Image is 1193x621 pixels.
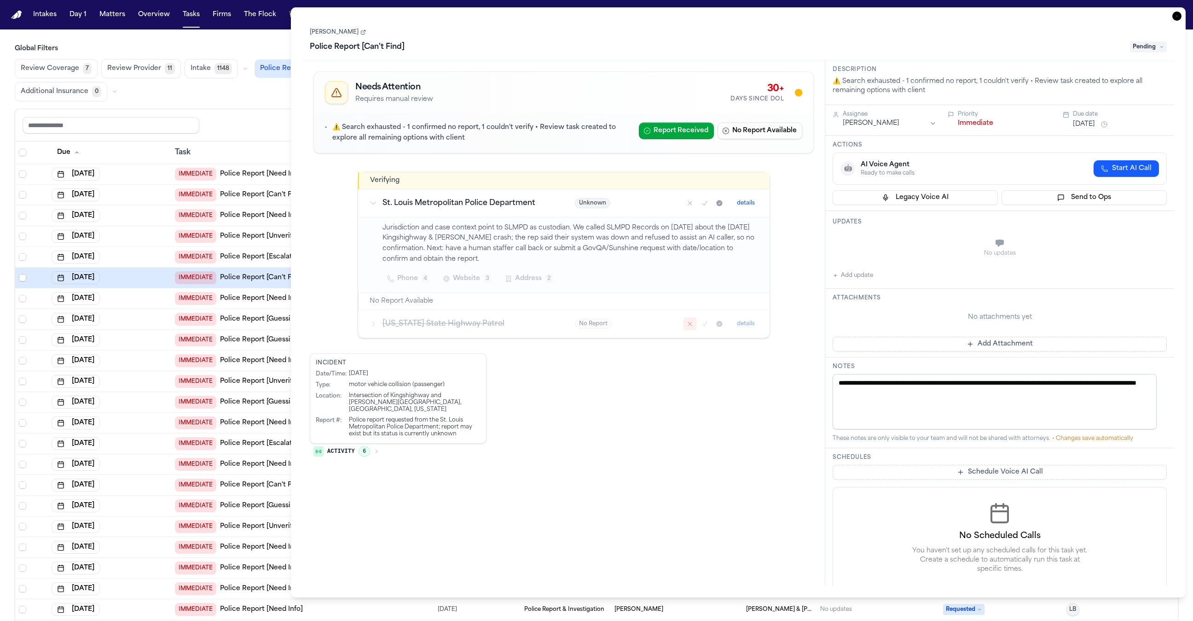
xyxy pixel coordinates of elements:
[349,381,445,389] div: motor vehicle collision (passenger)
[316,370,345,378] div: Date/Time :
[698,197,711,210] button: Mark as confirmed
[66,6,90,23] button: Day 1
[683,197,696,210] button: Mark as no report
[382,318,553,329] h3: [US_STATE] State Highway Patrol
[733,198,759,209] button: details
[833,190,998,205] button: Legacy Voice AI
[1130,41,1167,53] span: Pending
[958,119,993,128] button: Immediate
[355,81,433,94] h2: Needs Attention
[1099,119,1110,130] button: Snooze task
[1052,436,1133,441] span: • Changes save automatically
[713,317,726,330] button: Mark as received
[833,294,1167,302] h3: Attachments
[15,59,98,78] button: Review Coverage7
[349,417,481,438] div: Police report requested from the St. Louis Metropolitan Police Department; report may exist but i...
[382,223,759,265] p: Jurisdiction and case context point to SLMPD as custodian. We called SLMPD Records on [DATE] abou...
[285,6,328,23] button: crownMetrics
[833,465,1167,480] button: Schedule Voice AI Call
[575,198,610,208] span: Unknown
[316,381,345,389] div: Type :
[15,44,1178,53] h3: Global Filters
[1073,120,1095,129] button: [DATE]
[382,198,553,209] h3: St. Louis Metropolitan Police Department
[21,64,79,73] span: Review Coverage
[833,435,1167,442] div: These notes are only visible to your team and will not be shared with attorneys.
[101,59,181,78] button: Review Provider11
[958,111,1052,118] div: Priority
[730,95,784,103] div: Days Since DOL
[843,111,937,118] div: Assignee
[355,95,433,104] p: Requires manual review
[134,6,174,23] button: Overview
[191,64,211,73] span: Intake
[833,77,1167,95] p: ⚠️ Search exhausted - 1 confirmed no report, 1 couldn't verify • Review task created to explore a...
[1112,164,1152,173] span: Start AI Call
[639,123,714,139] button: Report Received
[240,6,280,23] button: The Flock
[698,317,711,330] button: Mark as confirmed
[310,444,383,459] button: Activity6
[83,63,92,74] span: 7
[92,86,101,97] span: 0
[359,446,370,457] span: 6
[861,170,915,177] div: Ready to make calls
[370,297,433,306] h2: No Report Available
[733,318,759,329] button: details
[29,6,60,23] button: Intakes
[349,370,368,378] div: [DATE]
[833,363,1167,370] h3: Notes
[15,82,107,101] button: Additional Insurance0
[438,270,497,287] button: Website3
[209,6,235,23] button: Firms
[861,160,915,170] div: AI Voice Agent
[713,197,726,210] button: Mark as received
[327,448,355,455] span: Activity
[833,66,1167,73] h3: Description
[844,164,852,173] span: 🤖
[21,87,88,96] span: Additional Insurance
[911,546,1088,574] p: You haven't set up any scheduled calls for this task yet. Create a schedule to automatically run ...
[349,393,481,413] div: Intersection of Kingshighway and [PERSON_NAME][GEOGRAPHIC_DATA], [GEOGRAPHIC_DATA], [US_STATE]
[332,123,631,144] p: ⚠️ Search exhausted - 1 confirmed no report, 1 couldn't verify • Review task created to explore a...
[316,417,345,438] div: Report # :
[833,141,1167,149] h3: Actions
[730,82,784,95] div: 30+
[316,393,345,413] div: Location :
[11,11,22,19] img: Finch Logo
[382,270,434,287] button: Phone4
[833,218,1167,226] h3: Updates
[833,313,1167,322] div: No attachments yet
[575,319,612,329] span: No Report
[370,176,400,185] h2: Verifying
[500,270,558,287] button: Address2
[1002,190,1167,205] button: Send to Ops
[165,63,175,74] span: 11
[1073,111,1167,118] div: Due date
[1094,160,1159,177] button: Start AI Call
[316,359,481,367] div: Incident
[260,64,355,73] span: Police Report & Investigation
[96,6,129,23] button: Matters
[310,29,366,36] a: [PERSON_NAME]
[833,454,1167,461] h3: Schedules
[179,6,203,23] button: Tasks
[107,64,161,73] span: Review Provider
[255,59,381,78] button: Police Report & Investigation355
[11,11,22,19] a: Home
[833,250,1167,257] div: No updates
[214,63,232,74] span: 1148
[718,123,802,139] button: No Report Available
[306,40,408,54] h1: Police Report [Can't Find]
[683,317,696,330] button: Mark as no report
[833,270,873,281] button: Add update
[833,337,1167,352] button: Add Attachment
[185,59,238,78] button: Intake1148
